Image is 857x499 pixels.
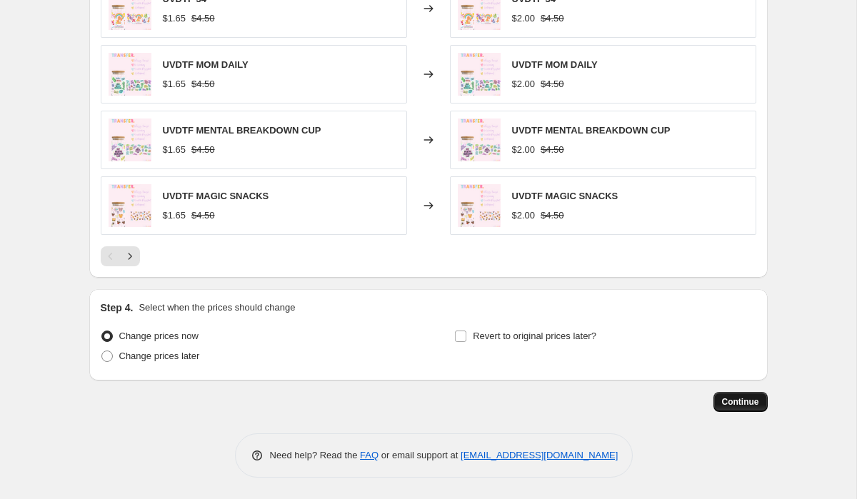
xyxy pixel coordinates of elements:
[512,208,536,223] div: $2.00
[101,246,140,266] nav: Pagination
[512,11,536,26] div: $2.00
[163,191,269,201] span: UVDTF MAGIC SNACKS
[512,77,536,91] div: $2.00
[191,143,215,157] strike: $4.50
[360,450,379,460] a: FAQ
[163,208,186,223] div: $1.65
[512,125,671,136] span: UVDTF MENTAL BREAKDOWN CUP
[379,450,461,460] span: or email support at
[270,450,361,460] span: Need help? Read the
[512,191,618,201] span: UVDTF MAGIC SNACKS
[191,208,215,223] strike: $4.50
[109,119,151,161] img: CopyofStarryPrintablesInstagramPostTemplates-Portrait-2_80x.png
[541,77,564,91] strike: $4.50
[713,392,768,412] button: Continue
[541,208,564,223] strike: $4.50
[109,53,151,96] img: 24_80x.png
[101,301,134,315] h2: Step 4.
[541,143,564,157] strike: $4.50
[512,59,598,70] span: UVDTF MOM DAILY
[458,184,501,227] img: 28_80x.png
[120,246,140,266] button: Next
[119,351,200,361] span: Change prices later
[191,11,215,26] strike: $4.50
[109,184,151,227] img: 28_80x.png
[163,59,249,70] span: UVDTF MOM DAILY
[722,396,759,408] span: Continue
[163,11,186,26] div: $1.65
[163,143,186,157] div: $1.65
[139,301,295,315] p: Select when the prices should change
[458,119,501,161] img: CopyofStarryPrintablesInstagramPostTemplates-Portrait-2_80x.png
[512,143,536,157] div: $2.00
[163,125,321,136] span: UVDTF MENTAL BREAKDOWN CUP
[461,450,618,460] a: [EMAIL_ADDRESS][DOMAIN_NAME]
[191,77,215,91] strike: $4.50
[119,331,199,341] span: Change prices now
[541,11,564,26] strike: $4.50
[473,331,596,341] span: Revert to original prices later?
[458,53,501,96] img: 24_80x.png
[163,77,186,91] div: $1.65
